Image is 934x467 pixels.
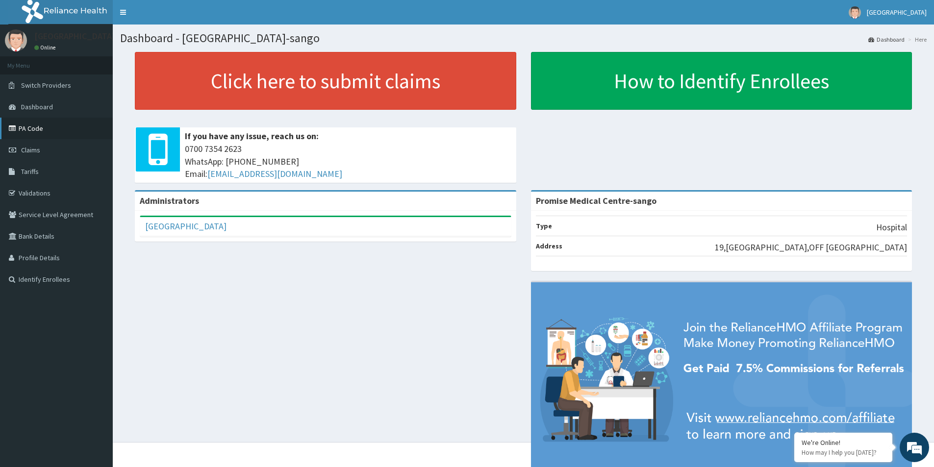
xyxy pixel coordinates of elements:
a: How to Identify Enrollees [531,52,912,110]
a: Online [34,44,58,51]
b: Type [536,221,552,230]
span: Switch Providers [21,81,71,90]
b: Address [536,242,562,250]
a: Dashboard [868,35,905,44]
p: Hospital [876,221,907,234]
span: [GEOGRAPHIC_DATA] [867,8,927,17]
p: 19,[GEOGRAPHIC_DATA],OFF [GEOGRAPHIC_DATA] [715,241,907,254]
a: Click here to submit claims [135,52,516,110]
a: [GEOGRAPHIC_DATA] [145,221,227,232]
strong: Promise Medical Centre-sango [536,195,656,206]
div: We're Online! [802,438,885,447]
span: Tariffs [21,167,39,176]
span: Dashboard [21,102,53,111]
b: If you have any issue, reach us on: [185,130,319,142]
img: User Image [5,29,27,51]
p: How may I help you today? [802,448,885,457]
span: Claims [21,146,40,154]
a: [EMAIL_ADDRESS][DOMAIN_NAME] [207,168,342,179]
li: Here [906,35,927,44]
p: [GEOGRAPHIC_DATA] [34,32,115,41]
img: User Image [849,6,861,19]
span: 0700 7354 2623 WhatsApp: [PHONE_NUMBER] Email: [185,143,511,180]
h1: Dashboard - [GEOGRAPHIC_DATA]-sango [120,32,927,45]
b: Administrators [140,195,199,206]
